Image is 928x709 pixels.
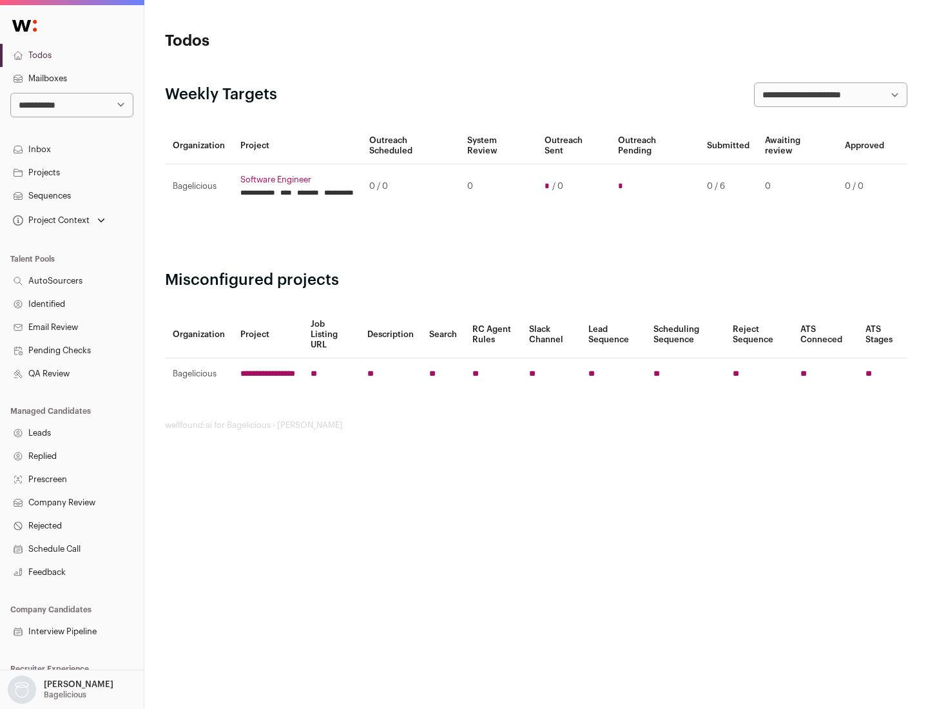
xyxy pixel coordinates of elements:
[465,311,521,358] th: RC Agent Rules
[165,31,412,52] h1: Todos
[165,164,233,209] td: Bagelicious
[44,690,86,700] p: Bagelicious
[233,128,362,164] th: Project
[362,164,459,209] td: 0 / 0
[165,358,233,390] td: Bagelicious
[552,181,563,191] span: / 0
[581,311,646,358] th: Lead Sequence
[757,164,837,209] td: 0
[699,164,757,209] td: 0 / 6
[362,128,459,164] th: Outreach Scheduled
[5,675,116,704] button: Open dropdown
[360,311,421,358] th: Description
[459,128,536,164] th: System Review
[646,311,725,358] th: Scheduling Sequence
[165,128,233,164] th: Organization
[757,128,837,164] th: Awaiting review
[165,84,277,105] h2: Weekly Targets
[610,128,699,164] th: Outreach Pending
[858,311,907,358] th: ATS Stages
[8,675,36,704] img: nopic.png
[793,311,857,358] th: ATS Conneced
[725,311,793,358] th: Reject Sequence
[521,311,581,358] th: Slack Channel
[10,215,90,226] div: Project Context
[303,311,360,358] th: Job Listing URL
[837,164,892,209] td: 0 / 0
[233,311,303,358] th: Project
[537,128,611,164] th: Outreach Sent
[421,311,465,358] th: Search
[5,13,44,39] img: Wellfound
[699,128,757,164] th: Submitted
[10,211,108,229] button: Open dropdown
[240,175,354,185] a: Software Engineer
[44,679,113,690] p: [PERSON_NAME]
[165,270,907,291] h2: Misconfigured projects
[837,128,892,164] th: Approved
[459,164,536,209] td: 0
[165,420,907,431] footer: wellfound:ai for Bagelicious - [PERSON_NAME]
[165,311,233,358] th: Organization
